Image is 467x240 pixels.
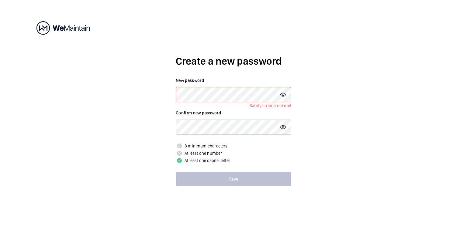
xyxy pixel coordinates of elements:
p: 8 minimum characters [176,142,291,150]
p: At least one capital letter [176,157,291,164]
h2: Create a new password [176,54,291,68]
button: Save [176,172,291,186]
label: Confirm new password [176,110,291,116]
label: New password [176,77,291,83]
li: Safety criteria not met [176,103,291,109]
p: At least one number [176,150,291,157]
